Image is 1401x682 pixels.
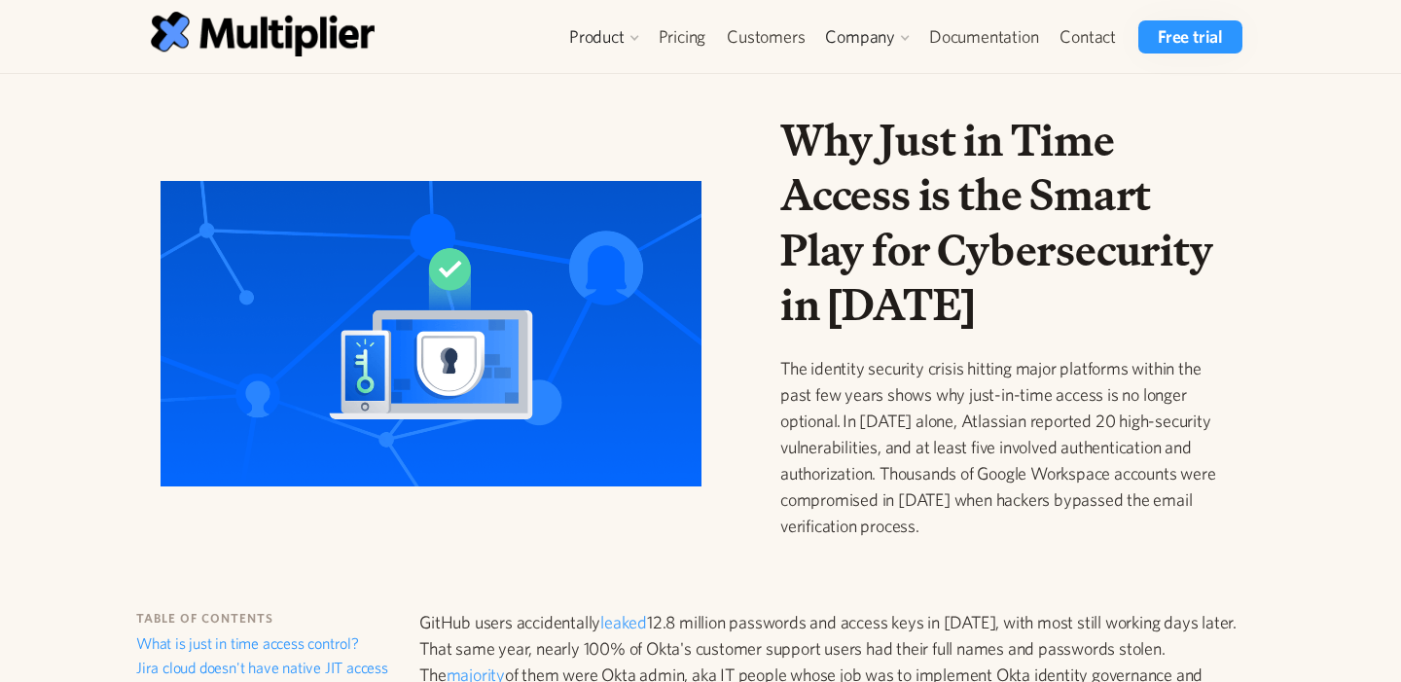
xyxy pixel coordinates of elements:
a: leaked [600,612,647,632]
img: Why Just in Time Access is the Smart Play for Cybersecurity in 2025 [161,181,702,485]
a: Contact [1049,20,1127,54]
a: Free trial [1138,20,1242,54]
a: Documentation [918,20,1049,54]
div: Product [559,20,648,54]
div: Product [569,25,625,49]
div: Company [815,20,918,54]
a: What is just in time access control? [136,633,400,658]
div: Company [825,25,895,49]
a: Customers [716,20,815,54]
h6: table of contents [136,609,400,628]
p: The identity security crisis hitting major platforms within the past few years shows why just-in-... [780,355,1226,539]
h1: Why Just in Time Access is the Smart Play for Cybersecurity in [DATE] [780,113,1226,332]
a: Pricing [648,20,717,54]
